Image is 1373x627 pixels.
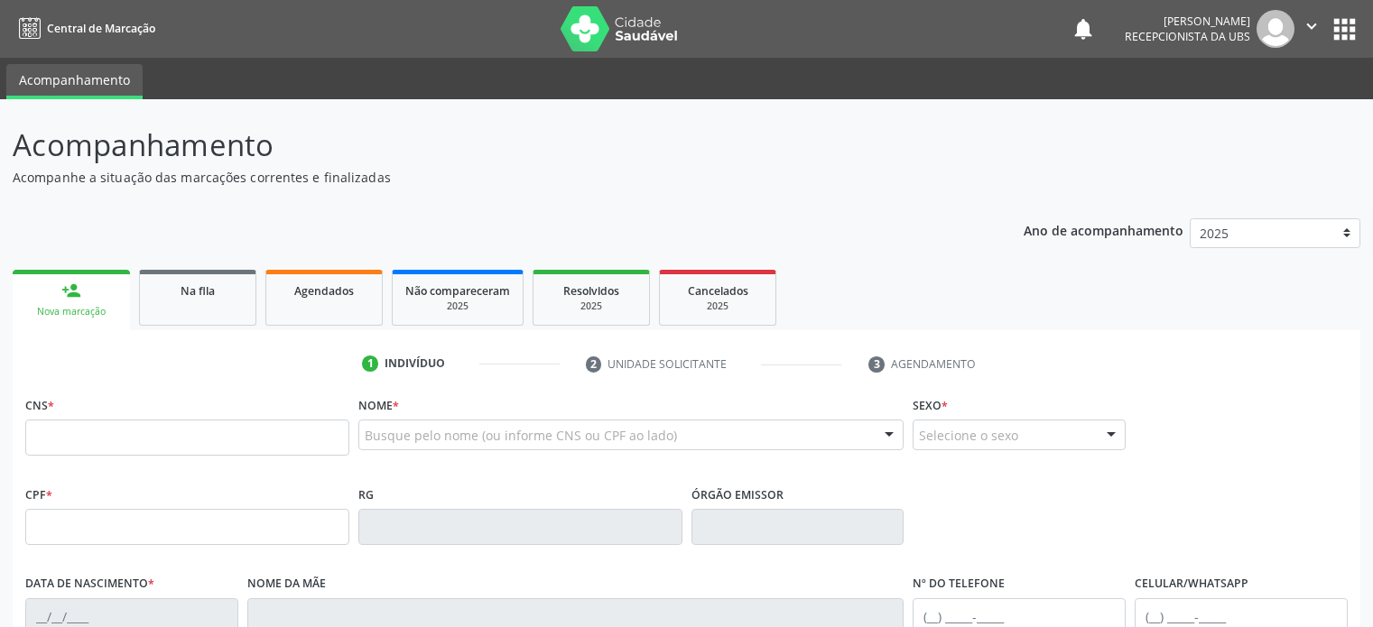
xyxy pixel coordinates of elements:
[546,300,636,313] div: 2025
[913,570,1005,598] label: Nº do Telefone
[919,426,1018,445] span: Selecione o sexo
[1302,16,1322,36] i: 
[25,570,154,598] label: Data de nascimento
[691,481,784,509] label: Órgão emissor
[25,481,52,509] label: CPF
[405,283,510,299] span: Não compareceram
[13,14,155,43] a: Central de Marcação
[1135,570,1248,598] label: Celular/WhatsApp
[13,123,956,168] p: Acompanhamento
[1125,29,1250,44] span: Recepcionista da UBS
[47,21,155,36] span: Central de Marcação
[1257,10,1294,48] img: img
[385,355,445,372] div: Indivíduo
[13,168,956,187] p: Acompanhe a situação das marcações correntes e finalizadas
[1024,218,1183,241] p: Ano de acompanhamento
[1329,14,1360,45] button: apps
[181,283,215,299] span: Na fila
[358,392,399,420] label: Nome
[1071,16,1096,41] button: notifications
[1125,14,1250,29] div: [PERSON_NAME]
[294,283,354,299] span: Agendados
[913,392,948,420] label: Sexo
[61,281,81,300] div: person_add
[1294,10,1329,48] button: 
[358,481,374,509] label: RG
[6,64,143,99] a: Acompanhamento
[405,300,510,313] div: 2025
[362,355,378,372] div: 1
[673,300,763,313] div: 2025
[365,426,677,445] span: Busque pelo nome (ou informe CNS ou CPF ao lado)
[25,305,117,318] div: Nova marcação
[563,283,619,299] span: Resolvidos
[25,392,54,420] label: CNS
[247,570,326,598] label: Nome da mãe
[688,283,748,299] span: Cancelados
